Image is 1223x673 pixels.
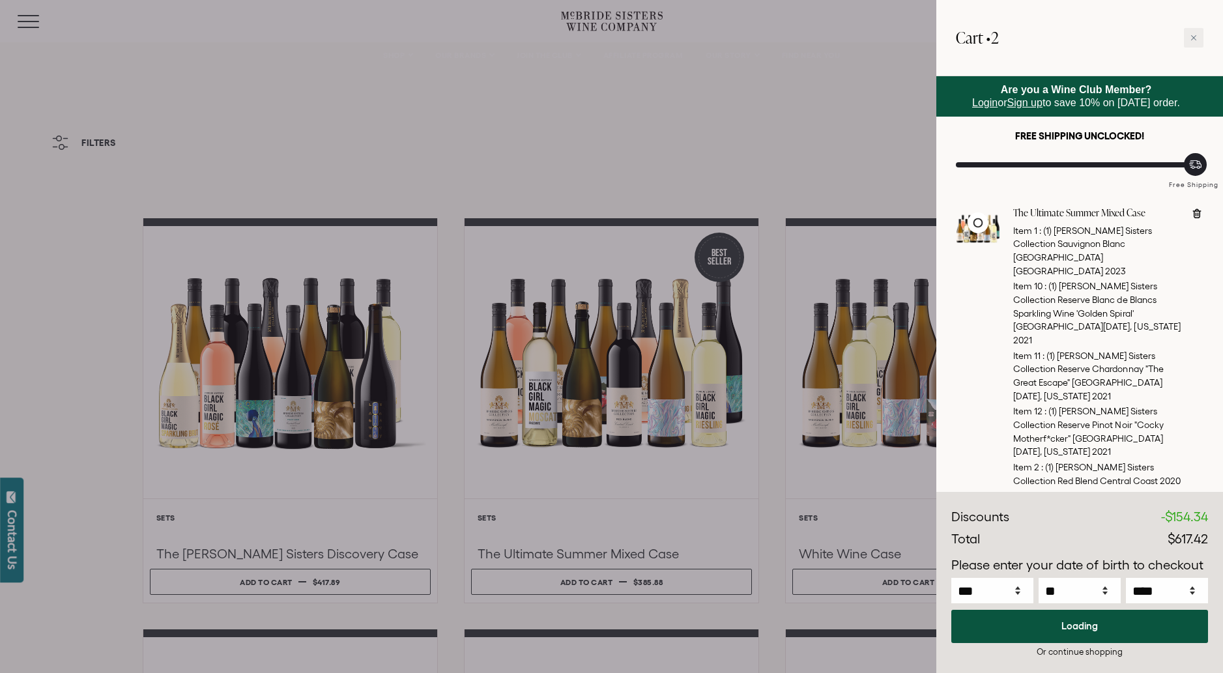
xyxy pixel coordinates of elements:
span: : [1044,281,1046,291]
span: Item 1 [1013,225,1037,236]
span: Item 2 [1013,462,1039,472]
span: Item 11 [1013,351,1041,361]
span: (1) [PERSON_NAME] Sisters Collection Sauvignon Blanc [GEOGRAPHIC_DATA] [GEOGRAPHIC_DATA] 2023 [1013,225,1152,276]
strong: FREE SHIPPING UNCLOCKED! [1015,130,1144,141]
span: Item 3 [1013,491,1039,501]
button: Loading [951,610,1208,643]
span: Item 12 [1013,406,1043,416]
a: Login [972,97,998,108]
span: (1) [PERSON_NAME] Sisters Collection Reserve Blanc de Blancs Sparkling Wine 'Golden Spiral' [GEOG... [1013,281,1181,345]
h2: Cart • [956,20,999,56]
p: Please enter your date of birth to checkout [951,556,1208,575]
span: : [1041,462,1043,472]
span: : [1044,406,1046,416]
a: Sign up [1007,97,1043,108]
div: - [1161,508,1208,527]
span: : [1043,351,1044,361]
span: : [1039,225,1041,236]
a: The Ultimate Summer Mixed Case [1013,207,1181,220]
strong: Are you a Wine Club Member? [1001,84,1152,95]
span: $154.34 [1165,509,1208,524]
span: 2 [991,27,999,48]
span: (1) [PERSON_NAME] Sisters Collection Reserve Pinot Noir "Cocky Motherf*cker" [GEOGRAPHIC_DATA][DA... [1013,406,1164,457]
span: Item 10 [1013,281,1043,291]
span: : [1041,491,1043,501]
span: $617.42 [1168,532,1208,546]
div: Discounts [951,508,1009,527]
div: Free Shipping [1164,167,1223,190]
span: (1) [PERSON_NAME] Sisters Collection Red Blend Central Coast 2020 [1013,462,1181,486]
div: Total [951,530,980,549]
span: or to save 10% on [DATE] order. [972,84,1180,108]
div: Or continue shopping [951,646,1208,658]
span: (1) [PERSON_NAME] Sisters Collection Chardonnay, [GEOGRAPHIC_DATA][US_STATE] 2021 [1013,491,1171,528]
a: The Ultimate Summer Mixed Case [956,239,1000,253]
span: (1) [PERSON_NAME] Sisters Collection Reserve Chardonnay "The Great Escape" [GEOGRAPHIC_DATA][DATE... [1013,351,1164,401]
